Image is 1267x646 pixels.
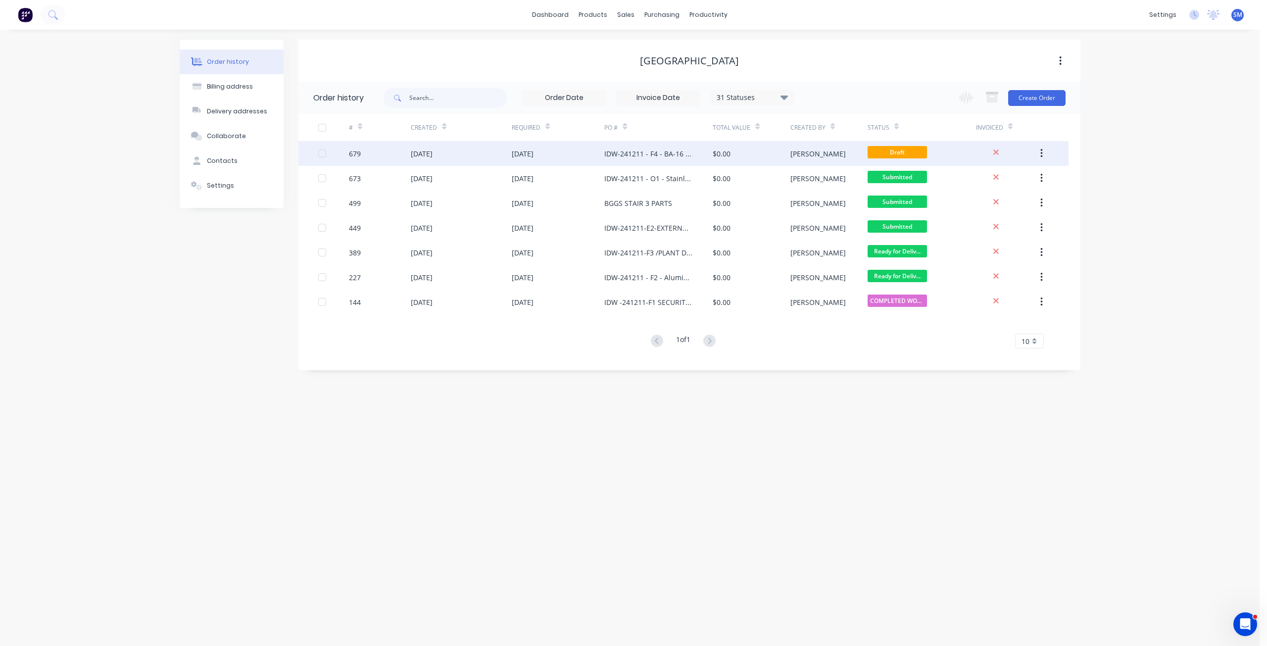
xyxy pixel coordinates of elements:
div: Created [411,123,437,132]
div: Status [868,114,976,141]
div: PO # [604,123,618,132]
div: 227 [349,272,361,283]
div: IDW -241211-F1 SECURITY BARS [604,297,693,307]
div: products [574,7,612,22]
div: $0.00 [713,149,731,159]
span: Submitted [868,220,927,233]
button: Delivery addresses [180,99,284,124]
div: [DATE] [411,297,433,307]
div: [DATE] [512,272,534,283]
div: Delivery addresses [207,107,267,116]
span: 10 [1022,336,1029,347]
div: $0.00 [713,223,731,233]
div: Settings [207,181,234,190]
button: Order history [180,50,284,74]
div: [DATE] [411,198,433,208]
div: $0.00 [713,272,731,283]
div: $0.00 [713,297,731,307]
div: [PERSON_NAME] [790,248,846,258]
div: [DATE] [512,149,534,159]
div: 144 [349,297,361,307]
div: [PERSON_NAME] [790,149,846,159]
div: Required [512,114,605,141]
div: 1 of 1 [676,334,690,348]
div: settings [1144,7,1181,22]
div: 31 Statuses [711,92,794,103]
div: [DATE] [512,223,534,233]
span: Ready for Deliv... [868,245,927,257]
button: Create Order [1008,90,1066,106]
input: Order Date [523,91,606,105]
img: Factory [18,7,33,22]
div: $0.00 [713,198,731,208]
iframe: Intercom live chat [1233,612,1257,636]
div: Created By [790,114,868,141]
div: $0.00 [713,173,731,184]
div: Contacts [207,156,238,165]
div: Status [868,123,889,132]
button: Billing address [180,74,284,99]
div: 679 [349,149,361,159]
div: Billing address [207,82,253,91]
span: COMPLETED WORKS [868,295,927,307]
div: [PERSON_NAME] [790,198,846,208]
div: sales [612,7,639,22]
div: Collaborate [207,132,246,141]
div: [DATE] [512,248,534,258]
div: purchasing [639,7,684,22]
div: [DATE] [411,223,433,233]
div: [DATE] [411,149,433,159]
div: [DATE] [512,198,534,208]
button: Settings [180,173,284,198]
div: 389 [349,248,361,258]
div: IDW-241211 - F2 - Aluminium Screen [604,272,693,283]
div: [GEOGRAPHIC_DATA] [640,55,739,67]
div: [PERSON_NAME] [790,297,846,307]
div: [DATE] [411,248,433,258]
input: Search... [409,88,507,108]
div: IDW-241211-E2-EXTERNAL CIRCULATION LEVEL 4 [604,223,693,233]
div: [PERSON_NAME] [790,272,846,283]
button: Contacts [180,149,284,173]
div: Order history [207,57,249,66]
div: IDW-241211-F3 /PLANT DECK SCREEN AM-15 [604,248,693,258]
div: 673 [349,173,361,184]
div: Invoiced [976,123,1003,132]
div: BGGS STAIR 3 PARTS [604,198,672,208]
div: $0.00 [713,248,731,258]
div: Total Value [713,114,790,141]
span: SM [1233,10,1242,19]
div: # [349,123,353,132]
div: # [349,114,411,141]
div: [DATE] [512,173,534,184]
div: [PERSON_NAME] [790,223,846,233]
div: [DATE] [411,272,433,283]
div: Created [411,114,511,141]
div: Total Value [713,123,750,132]
div: PO # [604,114,713,141]
div: productivity [684,7,732,22]
div: Created By [790,123,826,132]
button: Collaborate [180,124,284,149]
input: Invoice Date [617,91,700,105]
div: Invoiced [976,114,1038,141]
div: Order history [313,92,364,104]
span: Submitted [868,196,927,208]
span: Draft [868,146,927,158]
div: [DATE] [512,297,534,307]
span: Ready for Deliv... [868,270,927,282]
div: 499 [349,198,361,208]
div: [PERSON_NAME] [790,173,846,184]
div: 449 [349,223,361,233]
div: IDW-241211 - F4 - BA-16 Inclement Weather Screen [604,149,693,159]
span: Submitted [868,171,927,183]
div: IDW-241211 - O1 - Stainless Steel Overflows [604,173,693,184]
div: [DATE] [411,173,433,184]
div: Required [512,123,540,132]
a: dashboard [527,7,574,22]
